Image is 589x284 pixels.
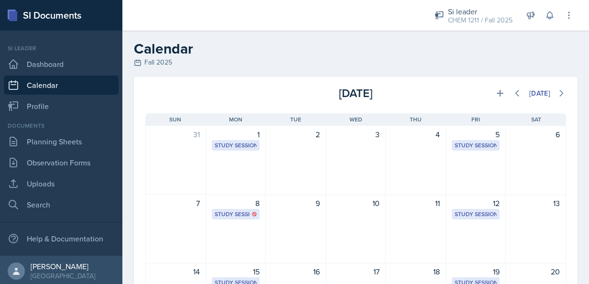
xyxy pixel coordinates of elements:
[4,195,119,214] a: Search
[152,129,200,140] div: 31
[152,266,200,277] div: 14
[392,197,440,209] div: 11
[285,85,425,102] div: [DATE]
[134,57,578,67] div: Fall 2025
[332,266,380,277] div: 17
[4,229,119,248] div: Help & Documentation
[332,129,380,140] div: 3
[512,266,560,277] div: 20
[349,115,362,124] span: Wed
[512,197,560,209] div: 13
[152,197,200,209] div: 7
[4,153,119,172] a: Observation Forms
[392,266,440,277] div: 18
[410,115,422,124] span: Thu
[523,85,556,101] button: [DATE]
[134,40,578,57] h2: Calendar
[212,266,260,277] div: 15
[512,129,560,140] div: 6
[272,197,320,209] div: 9
[4,44,119,53] div: Si leader
[4,132,119,151] a: Planning Sheets
[290,115,301,124] span: Tue
[31,262,95,271] div: [PERSON_NAME]
[215,141,257,150] div: Study Session
[4,174,119,193] a: Uploads
[272,129,320,140] div: 2
[169,115,181,124] span: Sun
[455,210,497,218] div: Study Session
[4,55,119,74] a: Dashboard
[448,6,513,17] div: Si leader
[455,141,497,150] div: Study Session
[448,15,513,25] div: CHEM 1211 / Fall 2025
[272,266,320,277] div: 16
[471,115,480,124] span: Fri
[392,129,440,140] div: 4
[452,129,500,140] div: 5
[229,115,242,124] span: Mon
[215,210,257,218] div: Study Session
[212,197,260,209] div: 8
[212,129,260,140] div: 1
[529,89,550,97] div: [DATE]
[4,76,119,95] a: Calendar
[452,197,500,209] div: 12
[4,97,119,116] a: Profile
[452,266,500,277] div: 19
[332,197,380,209] div: 10
[531,115,541,124] span: Sat
[31,271,95,281] div: [GEOGRAPHIC_DATA]
[4,121,119,130] div: Documents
